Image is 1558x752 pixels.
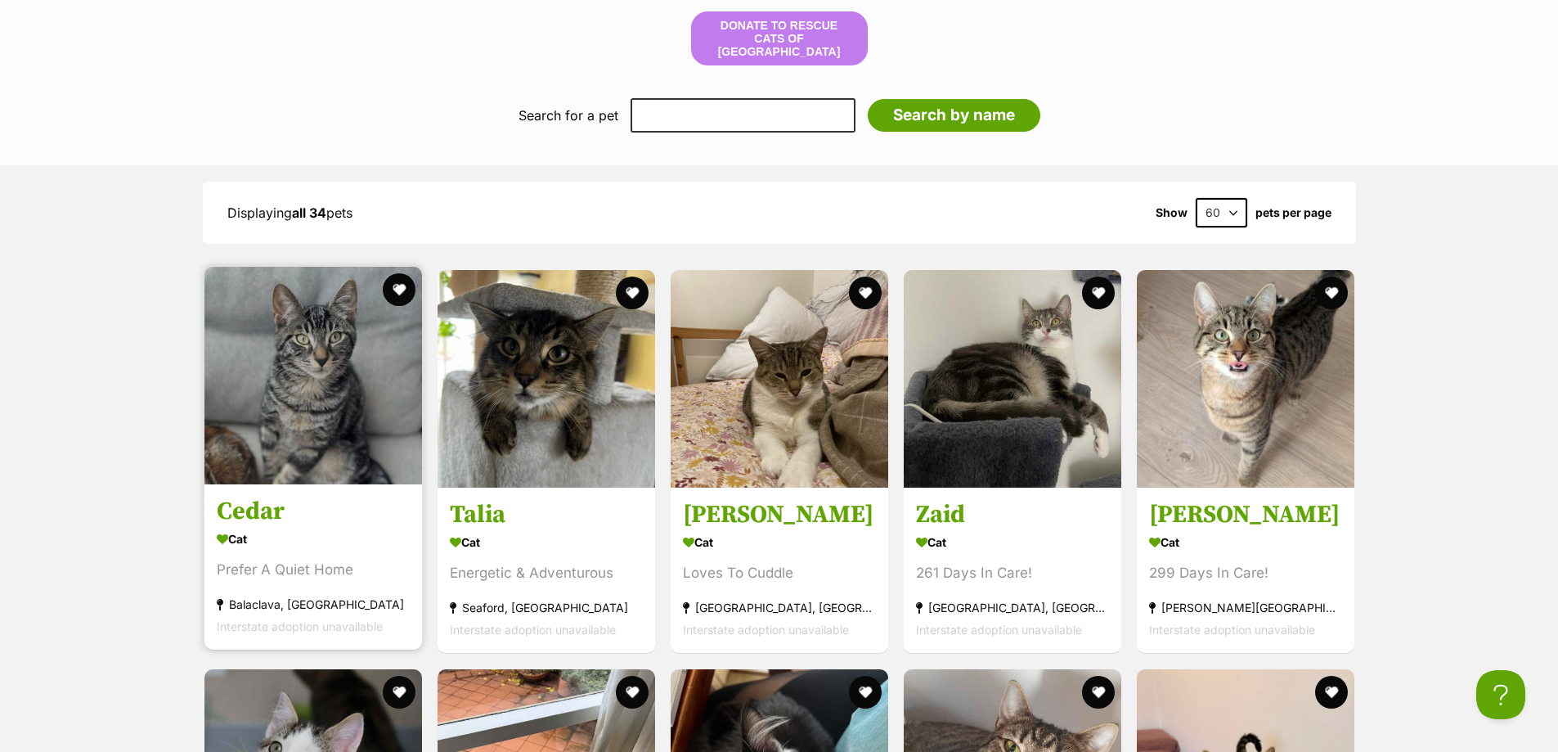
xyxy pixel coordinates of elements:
strong: all 34 [292,205,326,221]
div: Balaclava, [GEOGRAPHIC_DATA] [217,594,410,616]
button: Donate to Rescue Cats of [GEOGRAPHIC_DATA] [691,11,868,65]
div: [GEOGRAPHIC_DATA], [GEOGRAPHIC_DATA] [916,597,1109,619]
div: 299 Days In Care! [1149,563,1342,585]
button: favourite [1315,676,1348,709]
button: favourite [849,277,882,309]
div: [GEOGRAPHIC_DATA], [GEOGRAPHIC_DATA] [683,597,876,619]
img: Twiggy [671,270,888,488]
a: [PERSON_NAME] Cat Loves To Cuddle [GEOGRAPHIC_DATA], [GEOGRAPHIC_DATA] Interstate adoption unavai... [671,488,888,654]
span: Interstate adoption unavailable [916,624,1082,637]
div: Prefer A Quiet Home [217,560,410,582]
div: 261 Days In Care! [916,563,1109,585]
div: Loves To Cuddle [683,563,876,585]
img: Wren [1137,270,1354,488]
h3: Zaid [916,500,1109,531]
div: Cat [916,531,1109,555]
iframe: Help Scout Beacon - Open [1476,670,1525,719]
div: Cat [683,531,876,555]
button: favourite [383,676,415,709]
input: Search by name [868,99,1040,132]
div: Cat [450,531,643,555]
label: pets per page [1255,206,1331,219]
div: Cat [217,528,410,552]
h3: [PERSON_NAME] [683,500,876,531]
span: Show [1156,206,1188,219]
a: [PERSON_NAME] Cat 299 Days In Care! [PERSON_NAME][GEOGRAPHIC_DATA], [GEOGRAPHIC_DATA] Interstate ... [1137,488,1354,654]
span: Displaying pets [227,205,352,221]
button: favourite [1082,277,1115,309]
label: Search for a pet [519,108,618,123]
a: Cedar Cat Prefer A Quiet Home Balaclava, [GEOGRAPHIC_DATA] Interstate adoption unavailable favourite [204,484,422,651]
button: favourite [1315,277,1348,309]
div: Seaford, [GEOGRAPHIC_DATA] [450,597,643,619]
span: Interstate adoption unavailable [450,624,616,637]
img: Cedar [204,267,422,484]
h3: Cedar [217,497,410,528]
button: favourite [1082,676,1115,709]
button: favourite [383,273,415,306]
button: favourite [616,277,649,309]
button: favourite [849,676,882,709]
span: Interstate adoption unavailable [1149,624,1315,637]
span: Interstate adoption unavailable [683,624,849,637]
img: Zaid [904,270,1121,488]
div: Energetic & Adventurous [450,563,643,585]
button: favourite [616,676,649,709]
span: Interstate adoption unavailable [217,620,383,634]
img: Talia [438,270,655,488]
h3: [PERSON_NAME] [1149,500,1342,531]
div: [PERSON_NAME][GEOGRAPHIC_DATA], [GEOGRAPHIC_DATA] [1149,597,1342,619]
a: Talia Cat Energetic & Adventurous Seaford, [GEOGRAPHIC_DATA] Interstate adoption unavailable favo... [438,488,655,654]
div: Cat [1149,531,1342,555]
a: Zaid Cat 261 Days In Care! [GEOGRAPHIC_DATA], [GEOGRAPHIC_DATA] Interstate adoption unavailable f... [904,488,1121,654]
h3: Talia [450,500,643,531]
